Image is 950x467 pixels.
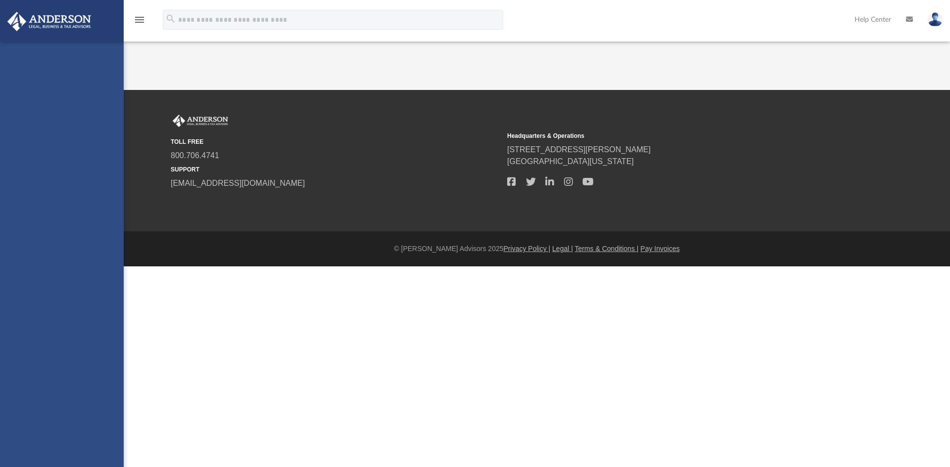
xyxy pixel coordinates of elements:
a: menu [134,19,145,26]
small: TOLL FREE [171,137,500,146]
a: 800.706.4741 [171,151,219,160]
i: menu [134,14,145,26]
a: [EMAIL_ADDRESS][DOMAIN_NAME] [171,179,305,187]
small: Headquarters & Operations [507,131,837,140]
a: [GEOGRAPHIC_DATA][US_STATE] [507,157,634,166]
i: search [165,13,176,24]
a: Privacy Policy | [504,245,551,253]
small: SUPPORT [171,165,500,174]
a: Pay Invoices [640,245,679,253]
img: Anderson Advisors Platinum Portal [171,115,230,127]
img: User Pic [928,12,943,27]
a: [STREET_ADDRESS][PERSON_NAME] [507,145,651,154]
img: Anderson Advisors Platinum Portal [4,12,94,31]
div: © [PERSON_NAME] Advisors 2025 [124,244,950,254]
a: Terms & Conditions | [575,245,639,253]
a: Legal | [552,245,573,253]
